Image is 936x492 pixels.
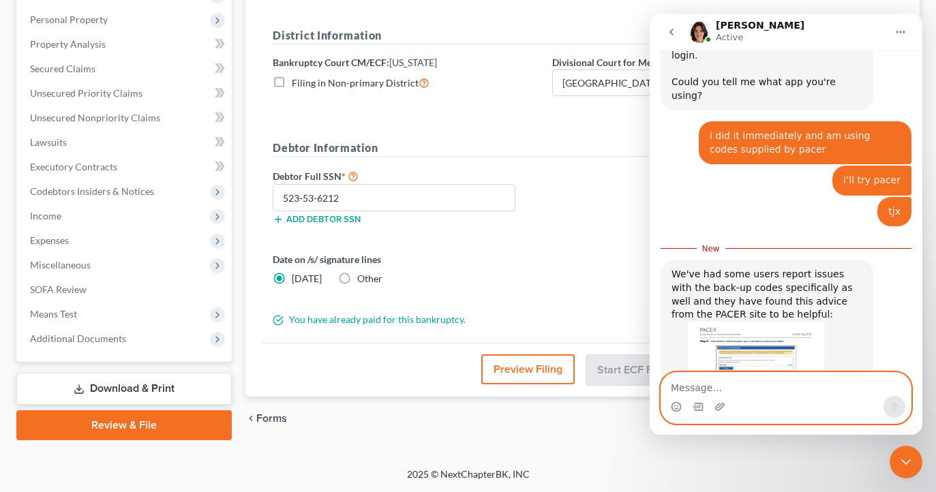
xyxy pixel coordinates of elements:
i: chevron_left [245,413,256,424]
label: Divisional Court for Meeting of Creditors Hearing [552,55,766,70]
button: Send a message… [234,382,256,404]
button: Preview Filing [481,354,575,384]
iframe: Intercom live chat [890,446,922,478]
a: Unsecured Nonpriority Claims [19,106,232,130]
div: We've had some users report issues with the back-up codes specifically as well and they have foun... [22,254,213,307]
button: Emoji picker [21,388,32,399]
span: Lawsuits [30,136,67,148]
span: SOFA Review [30,283,87,295]
h5: Debtor Information [273,140,818,157]
h5: District Information [273,27,818,44]
span: Personal Property [30,14,108,25]
div: 2025 © NextChapterBK, INC [80,467,857,492]
div: You have already paid for this bankruptcy. [266,313,825,326]
span: [DATE] [292,273,322,284]
span: [US_STATE] [389,57,437,68]
span: Codebtors Insiders & Notices [30,185,154,197]
a: Property Analysis [19,32,232,57]
input: XXX-XX-XXXX [273,184,515,211]
span: Secured Claims [30,63,95,74]
button: Gif picker [43,388,54,399]
button: Upload attachment [65,388,76,399]
span: Executory Contracts [30,161,117,172]
iframe: Intercom live chat [650,14,922,435]
label: Date on /s/ signature lines [273,252,539,266]
span: Miscellaneous [30,259,91,271]
span: Forms [256,413,287,424]
label: Debtor Full SSN [266,168,545,184]
span: Means Test [30,308,77,320]
button: Add debtor SSN [273,214,361,225]
div: Emma says… [11,246,262,465]
a: Secured Claims [19,57,232,81]
div: We've had some users report issues with the back-up codes specifically as well and they have foun... [11,246,224,435]
a: Executory Contracts [19,155,232,179]
span: Filing in Non-primary District [292,77,419,89]
span: Property Analysis [30,38,106,50]
label: Bankruptcy Court CM/ECF: [273,55,437,70]
a: Lawsuits [19,130,232,155]
textarea: Message… [12,359,261,382]
a: Review & File [16,410,232,440]
a: SOFA Review [19,277,232,302]
span: Income [30,210,61,221]
span: Unsecured Priority Claims [30,87,142,99]
span: Unsecured Nonpriority Claims [30,112,160,123]
a: Download & Print [16,373,232,405]
span: Other [357,273,382,284]
button: Start ECF Filing [586,354,684,386]
span: Additional Documents [30,333,126,344]
a: Unsecured Priority Claims [19,81,232,106]
span: Expenses [30,234,69,246]
button: chevron_left Forms [245,413,305,424]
